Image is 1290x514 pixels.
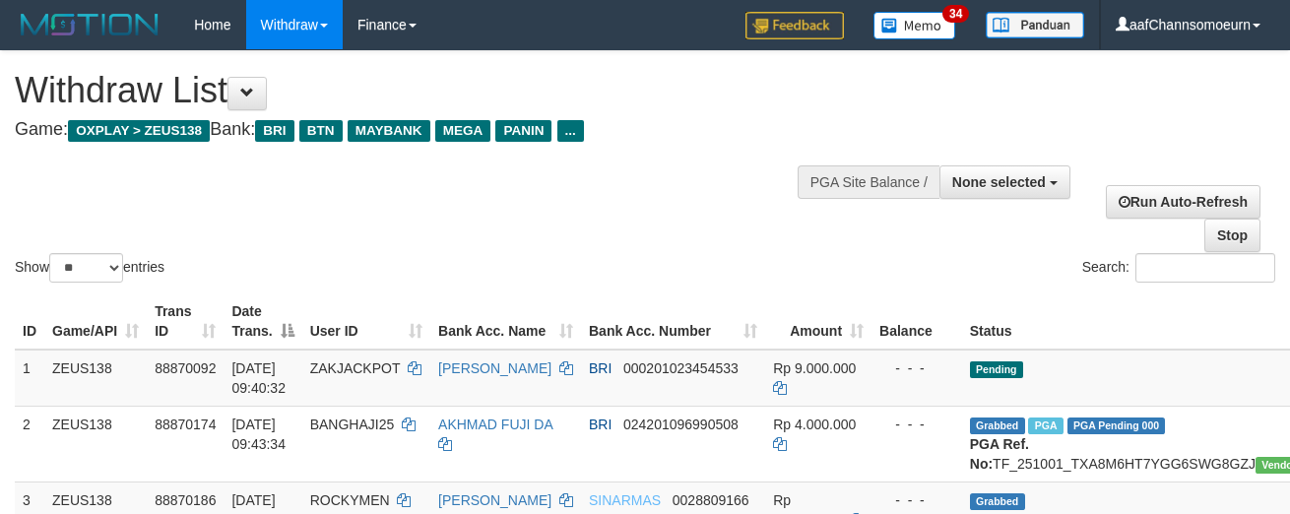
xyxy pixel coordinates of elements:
[745,12,844,39] img: Feedback.jpg
[495,120,551,142] span: PANIN
[68,120,210,142] span: OXPLAY > ZEUS138
[623,360,739,376] span: Copy 000201023454533 to clipboard
[589,492,661,508] span: SINARMAS
[299,120,343,142] span: BTN
[773,360,856,376] span: Rp 9.000.000
[15,253,164,283] label: Show entries
[438,417,552,432] a: AKHMAD FUJI DA
[310,492,390,508] span: ROCKYMEN
[15,71,840,110] h1: Withdraw List
[49,253,123,283] select: Showentries
[1135,253,1275,283] input: Search:
[952,174,1046,190] span: None selected
[44,406,147,482] td: ZEUS138
[302,293,430,350] th: User ID: activate to sort column ascending
[1082,253,1275,283] label: Search:
[970,418,1025,434] span: Grabbed
[15,120,840,140] h4: Game: Bank:
[15,293,44,350] th: ID
[231,360,286,396] span: [DATE] 09:40:32
[970,436,1029,472] b: PGA Ref. No:
[15,10,164,39] img: MOTION_logo.png
[986,12,1084,38] img: panduan.png
[942,5,969,23] span: 34
[435,120,491,142] span: MEGA
[310,417,395,432] span: BANGHAJI25
[1106,185,1260,219] a: Run Auto-Refresh
[430,293,581,350] th: Bank Acc. Name: activate to sort column ascending
[879,358,954,378] div: - - -
[1028,418,1063,434] span: Marked by aafanarl
[873,12,956,39] img: Button%20Memo.svg
[589,417,612,432] span: BRI
[970,361,1023,378] span: Pending
[1204,219,1260,252] a: Stop
[155,417,216,432] span: 88870174
[939,165,1070,199] button: None selected
[224,293,301,350] th: Date Trans.: activate to sort column descending
[231,417,286,452] span: [DATE] 09:43:34
[581,293,765,350] th: Bank Acc. Number: activate to sort column ascending
[438,492,551,508] a: [PERSON_NAME]
[155,360,216,376] span: 88870092
[348,120,430,142] span: MAYBANK
[44,293,147,350] th: Game/API: activate to sort column ascending
[589,360,612,376] span: BRI
[255,120,293,142] span: BRI
[155,492,216,508] span: 88870186
[970,493,1025,510] span: Grabbed
[879,415,954,434] div: - - -
[623,417,739,432] span: Copy 024201096990508 to clipboard
[798,165,939,199] div: PGA Site Balance /
[147,293,224,350] th: Trans ID: activate to sort column ascending
[871,293,962,350] th: Balance
[673,492,749,508] span: Copy 0028809166 to clipboard
[15,406,44,482] td: 2
[1067,418,1166,434] span: PGA Pending
[773,417,856,432] span: Rp 4.000.000
[879,490,954,510] div: - - -
[15,350,44,407] td: 1
[44,350,147,407] td: ZEUS138
[438,360,551,376] a: [PERSON_NAME]
[557,120,584,142] span: ...
[765,293,871,350] th: Amount: activate to sort column ascending
[310,360,401,376] span: ZAKJACKPOT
